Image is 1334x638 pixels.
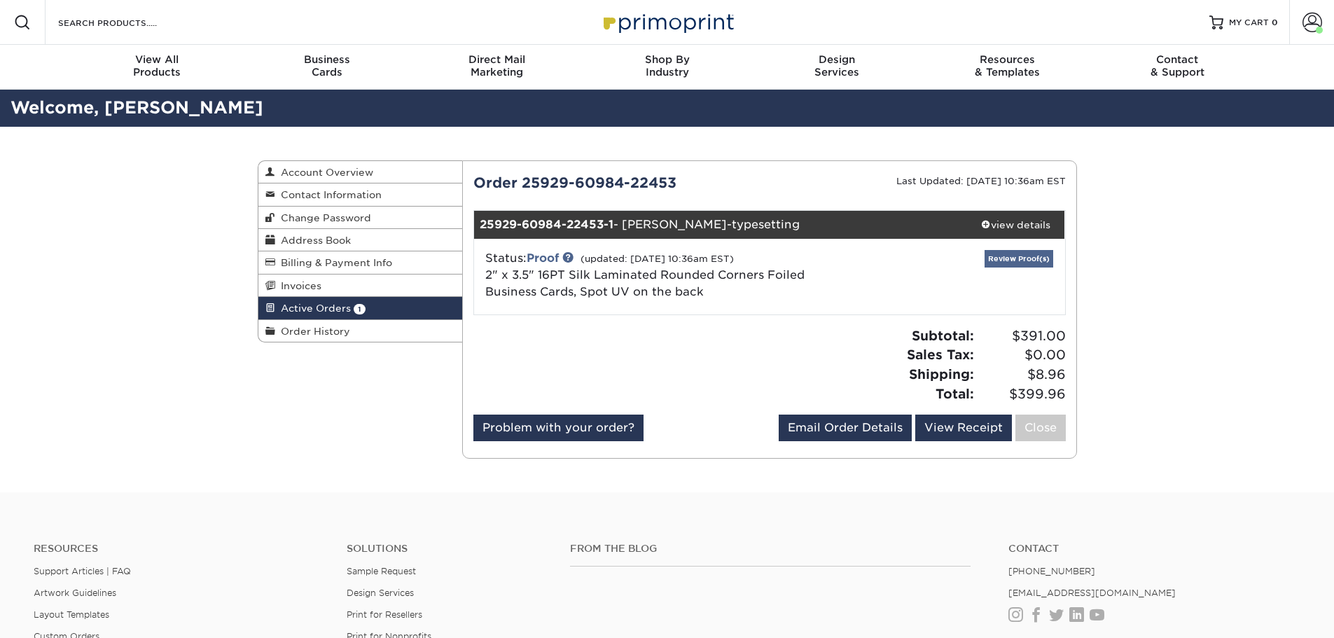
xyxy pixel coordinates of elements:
[72,53,242,78] div: Products
[978,326,1066,346] span: $391.00
[474,211,966,239] div: - [PERSON_NAME]-typesetting
[412,45,582,90] a: Direct MailMarketing
[242,53,412,78] div: Cards
[597,7,737,37] img: Primoprint
[582,53,752,78] div: Industry
[275,257,392,268] span: Billing & Payment Info
[978,365,1066,384] span: $8.96
[922,45,1092,90] a: Resources& Templates
[909,366,974,382] strong: Shipping:
[412,53,582,66] span: Direct Mail
[978,345,1066,365] span: $0.00
[752,45,922,90] a: DesignServices
[985,250,1053,268] a: Review Proof(s)
[34,588,116,598] a: Artwork Guidelines
[258,229,463,251] a: Address Book
[896,176,1066,186] small: Last Updated: [DATE] 10:36am EST
[1272,18,1278,27] span: 0
[936,386,974,401] strong: Total:
[347,566,416,576] a: Sample Request
[1015,415,1066,441] a: Close
[34,566,131,576] a: Support Articles | FAQ
[570,543,971,555] h4: From the Blog
[275,235,351,246] span: Address Book
[1092,53,1263,78] div: & Support
[485,268,805,298] a: 2" x 3.5" 16PT Silk Laminated Rounded Corners Foiled Business Cards, Spot UV on the back
[258,320,463,342] a: Order History
[582,53,752,66] span: Shop By
[978,384,1066,404] span: $399.96
[258,297,463,319] a: Active Orders 1
[527,251,559,265] a: Proof
[966,218,1065,232] div: view details
[258,183,463,206] a: Contact Information
[1008,543,1300,555] a: Contact
[752,53,922,66] span: Design
[582,45,752,90] a: Shop ByIndustry
[480,218,613,231] strong: 25929-60984-22453-1
[752,53,922,78] div: Services
[275,212,371,223] span: Change Password
[72,53,242,66] span: View All
[275,303,351,314] span: Active Orders
[412,53,582,78] div: Marketing
[275,280,321,291] span: Invoices
[354,304,366,314] span: 1
[275,167,373,178] span: Account Overview
[475,250,868,300] div: Status:
[242,53,412,66] span: Business
[1008,588,1176,598] a: [EMAIL_ADDRESS][DOMAIN_NAME]
[473,415,644,441] a: Problem with your order?
[258,161,463,183] a: Account Overview
[34,543,326,555] h4: Resources
[72,45,242,90] a: View AllProducts
[912,328,974,343] strong: Subtotal:
[1092,53,1263,66] span: Contact
[463,172,770,193] div: Order 25929-60984-22453
[1229,17,1269,29] span: MY CART
[57,14,193,31] input: SEARCH PRODUCTS.....
[258,207,463,229] a: Change Password
[347,543,549,555] h4: Solutions
[347,588,414,598] a: Design Services
[1008,566,1095,576] a: [PHONE_NUMBER]
[275,326,350,337] span: Order History
[1092,45,1263,90] a: Contact& Support
[915,415,1012,441] a: View Receipt
[907,347,974,362] strong: Sales Tax:
[258,251,463,274] a: Billing & Payment Info
[779,415,912,441] a: Email Order Details
[258,275,463,297] a: Invoices
[242,45,412,90] a: BusinessCards
[922,53,1092,66] span: Resources
[922,53,1092,78] div: & Templates
[581,254,734,264] small: (updated: [DATE] 10:36am EST)
[966,211,1065,239] a: view details
[275,189,382,200] span: Contact Information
